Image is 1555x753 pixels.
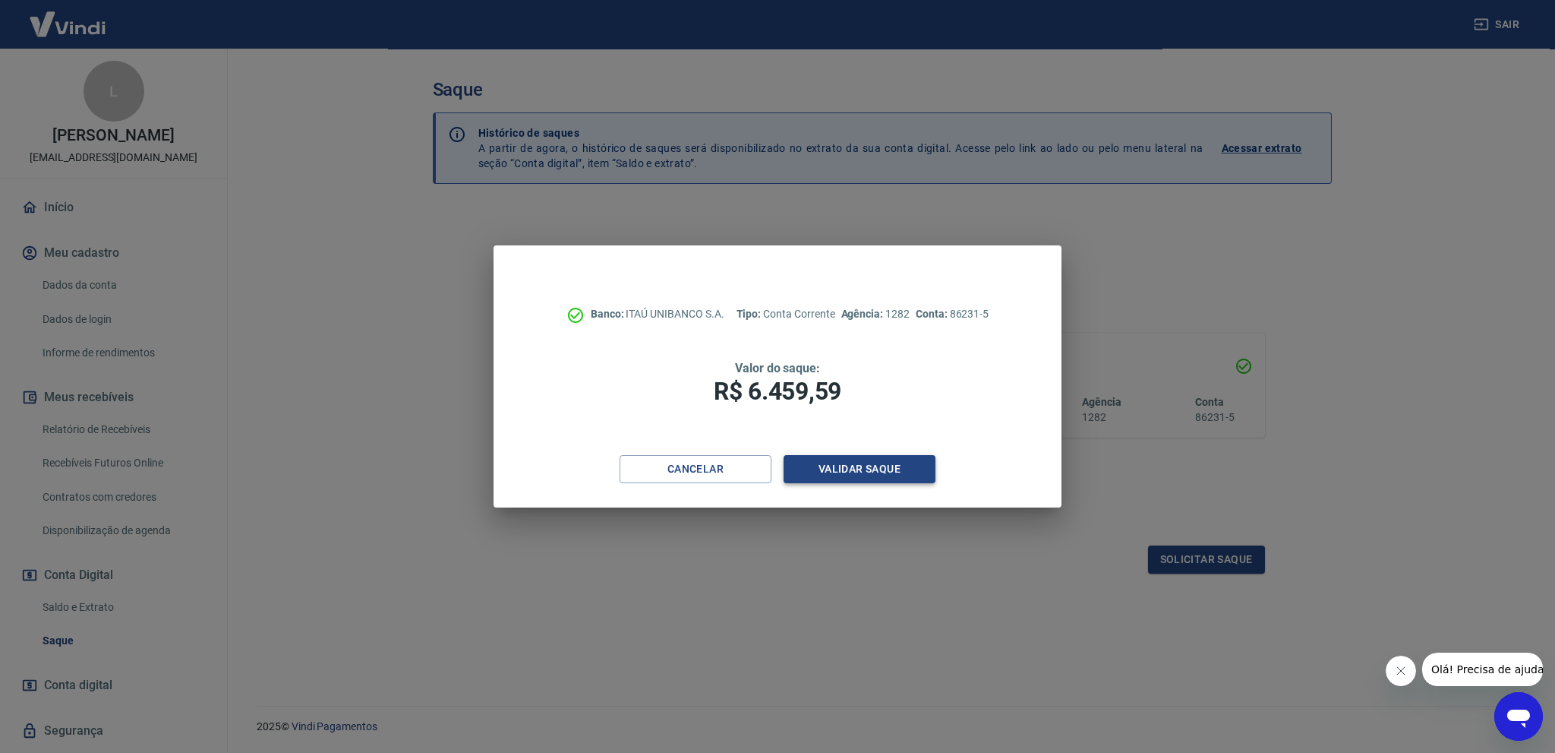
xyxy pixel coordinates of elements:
p: ITAÚ UNIBANCO S.A. [591,306,724,322]
button: Validar saque [784,455,935,483]
span: Tipo: [736,308,764,320]
p: Conta Corrente [736,306,835,322]
span: Valor do saque: [735,361,820,375]
span: Banco: [591,308,626,320]
button: Cancelar [620,455,771,483]
p: 86231-5 [916,306,989,322]
span: Agência: [841,308,886,320]
p: 1282 [841,306,910,322]
iframe: Mensagem da empresa [1422,653,1543,686]
iframe: Botão para abrir a janela de mensagens [1494,692,1543,741]
iframe: Fechar mensagem [1386,656,1416,686]
span: Olá! Precisa de ajuda? [9,11,128,23]
span: R$ 6.459,59 [714,377,841,406]
span: Conta: [916,308,950,320]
